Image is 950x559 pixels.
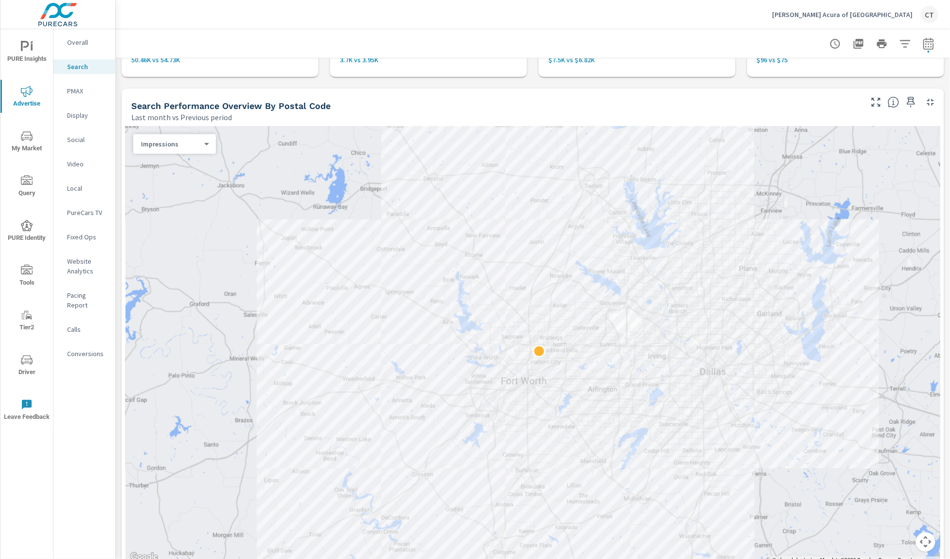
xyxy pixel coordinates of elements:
[67,62,107,72] p: Search
[53,84,115,98] div: PMAX
[3,86,50,109] span: Advertise
[67,208,107,217] p: PureCars TV
[921,6,938,23] div: CT
[53,205,115,220] div: PureCars TV
[757,56,934,64] p: $96 vs $75
[67,110,107,120] p: Display
[3,130,50,154] span: My Market
[67,183,107,193] p: Local
[67,290,107,310] p: Pacing Report
[67,135,107,144] p: Social
[53,288,115,312] div: Pacing Report
[773,10,913,19] p: [PERSON_NAME] Acura of [GEOGRAPHIC_DATA]
[3,399,50,423] span: Leave Feedback
[916,532,935,552] button: Map camera controls
[919,34,938,54] button: Select Date Range
[67,256,107,276] p: Website Analytics
[53,346,115,361] div: Conversions
[53,157,115,171] div: Video
[3,309,50,333] span: Tier2
[131,56,309,64] p: 50,462 vs 54,730
[923,94,938,110] button: Minimize Widget
[133,140,208,149] div: Impressions
[548,56,726,64] p: $7,505 vs $6,824
[131,111,232,123] p: Last month vs Previous period
[53,254,115,278] div: Website Analytics
[131,101,331,111] h5: Search Performance Overview By Postal Code
[888,96,899,108] span: Understand Search performance data by postal code. Individual postal codes can be selected and ex...
[53,108,115,123] div: Display
[53,59,115,74] div: Search
[3,175,50,199] span: Query
[3,265,50,289] span: Tools
[67,86,107,96] p: PMAX
[53,35,115,50] div: Overall
[3,354,50,378] span: Driver
[896,34,915,54] button: Apply Filters
[340,56,517,64] p: 3.7K vs 3.95K
[67,37,107,47] p: Overall
[53,181,115,196] div: Local
[67,159,107,169] p: Video
[53,230,115,244] div: Fixed Ops
[53,132,115,147] div: Social
[849,34,868,54] button: "Export Report to PDF"
[3,220,50,244] span: PURE Identity
[0,29,53,432] div: nav menu
[3,41,50,65] span: PURE Insights
[53,322,115,337] div: Calls
[141,140,200,148] p: Impressions
[67,232,107,242] p: Fixed Ops
[67,325,107,334] p: Calls
[67,349,107,359] p: Conversions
